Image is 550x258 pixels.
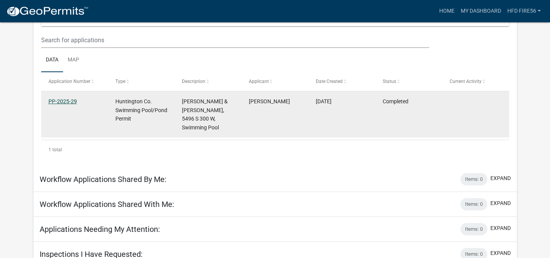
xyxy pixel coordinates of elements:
[48,98,77,104] a: PP-2025-29
[40,200,174,209] h5: Workflow Applications Shared With Me:
[182,98,228,131] span: Meier, Jason F & Debra K, 5496 S 300 W, Swimming Pool
[460,223,487,235] div: Items: 0
[450,79,482,84] span: Current Activity
[63,48,84,73] a: Map
[41,140,509,159] div: 1 total
[175,72,242,91] datatable-header-cell: Description
[41,32,429,48] input: Search for applications
[490,174,511,182] button: expand
[383,79,396,84] span: Status
[442,72,509,91] datatable-header-cell: Current Activity
[375,72,442,91] datatable-header-cell: Status
[40,225,160,234] h5: Applications Needing My Attention:
[115,79,125,84] span: Type
[40,175,167,184] h5: Workflow Applications Shared By Me:
[490,224,511,232] button: expand
[249,79,269,84] span: Applicant
[504,4,544,18] a: HFD Fire56
[316,98,332,104] span: 09/21/2025
[308,72,375,91] datatable-header-cell: Date Created
[460,173,487,185] div: Items: 0
[115,98,167,122] span: Huntington Co. Swimming Pool/Pond Permit
[436,4,458,18] a: Home
[108,72,175,91] datatable-header-cell: Type
[490,249,511,257] button: expand
[316,79,343,84] span: Date Created
[41,72,108,91] datatable-header-cell: Application Number
[383,98,408,104] span: Completed
[249,98,290,104] span: Jason Fredrick Meier
[490,199,511,207] button: expand
[460,198,487,210] div: Items: 0
[242,72,308,91] datatable-header-cell: Applicant
[48,79,90,84] span: Application Number
[182,79,205,84] span: Description
[41,48,63,73] a: Data
[458,4,504,18] a: My Dashboard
